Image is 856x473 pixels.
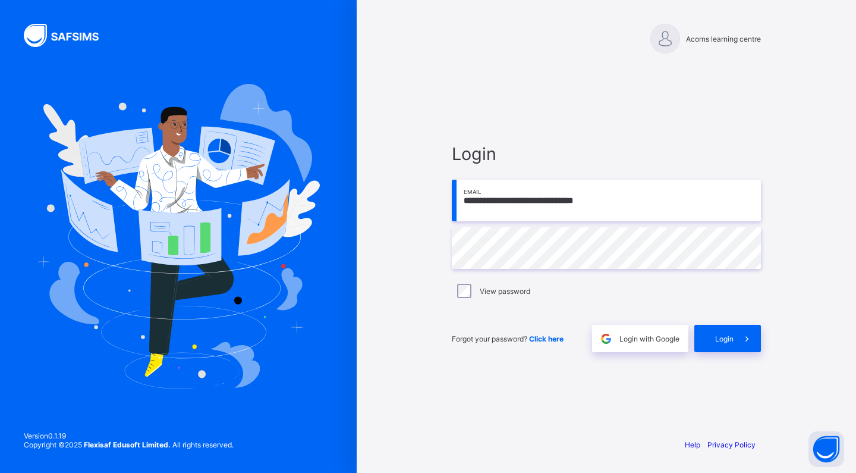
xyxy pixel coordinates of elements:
a: Click here [529,334,564,343]
label: View password [480,287,530,296]
span: Version 0.1.19 [24,431,234,440]
img: google.396cfc9801f0270233282035f929180a.svg [599,332,613,346]
span: Forgot your password? [452,334,564,343]
a: Help [685,440,700,449]
span: Login with Google [619,334,679,343]
button: Open asap [808,431,844,467]
strong: Flexisaf Edusoft Limited. [84,440,171,449]
img: SAFSIMS Logo [24,24,113,47]
span: Acorns learning centre [686,35,761,43]
span: Copyright © 2025 All rights reserved. [24,440,234,449]
a: Privacy Policy [707,440,756,449]
span: Login [452,143,761,164]
span: Login [715,334,734,343]
img: Hero Image [37,84,320,389]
